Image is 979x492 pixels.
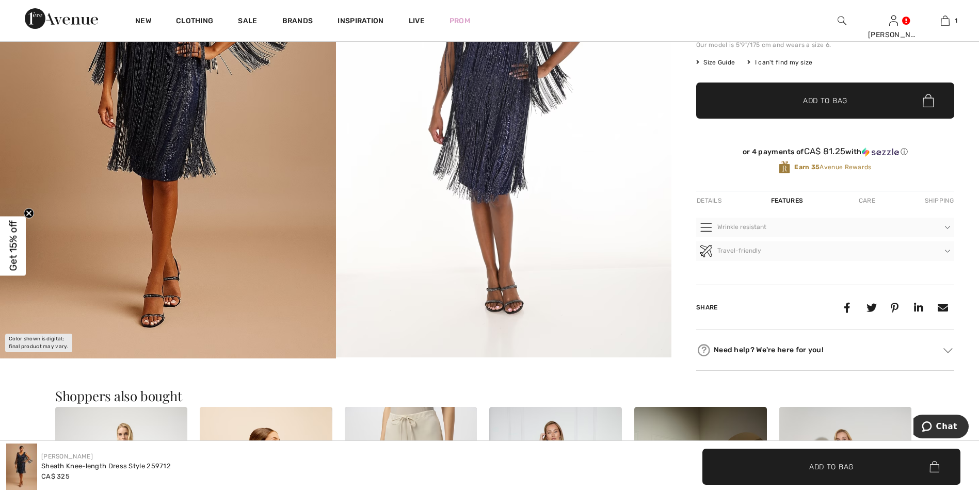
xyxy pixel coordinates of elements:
span: Inspiration [338,17,383,27]
img: Bag.svg [923,94,934,107]
div: I can't find my size [747,58,812,67]
button: Travel-friendly [696,241,954,261]
a: Sale [238,17,257,27]
img: Sheath Knee-Length Dress Style 259712 [6,444,37,490]
img: travel-friendly.svg [700,245,712,257]
span: Avenue Rewards [794,162,871,172]
button: Wrinkle resistant [696,218,954,237]
a: Live [409,15,425,26]
div: Sheath Knee-length Dress Style 259712 [41,461,171,471]
span: CA$ 81.25 [804,146,846,156]
div: or 4 payments ofCA$ 81.25withSezzle Click to learn more about Sezzle [696,146,954,160]
h3: Shoppers also bought [55,389,924,403]
div: [PERSON_NAME] [868,29,919,40]
img: My Info [889,14,898,27]
strong: Earn 35 [794,163,820,171]
button: Add to Bag [696,83,954,119]
img: Arrow2.svg [943,348,953,353]
img: search the website [838,14,846,27]
img: Avenue Rewards [779,160,790,174]
div: Color shown is digital; final product may vary. [5,334,72,352]
a: Clothing [176,17,213,27]
div: Features [762,191,812,210]
img: My Bag [941,14,950,27]
div: Details [696,191,724,210]
button: Add to Bag [702,449,960,485]
div: Our model is 5'9"/175 cm and wears a size 6. [696,40,954,50]
a: [PERSON_NAME] [41,453,93,460]
span: 1 [955,16,957,25]
div: or 4 payments of with [696,146,954,157]
span: CA$ 325 [41,472,70,480]
span: Size Guide [696,58,735,67]
a: Prom [450,15,470,26]
span: Share [696,304,718,311]
div: Shipping [922,191,954,210]
span: Add to Bag [803,95,847,106]
span: Get 15% off [7,221,19,271]
img: Sezzle [862,147,899,157]
a: 1 [920,14,970,27]
img: 1ère Avenue [25,8,98,29]
a: New [135,17,151,27]
a: Brands [282,17,313,27]
span: Add to Bag [809,461,854,472]
a: Sign In [889,15,898,25]
div: Care [850,191,884,210]
div: Need help? We're here for you! [696,342,954,358]
img: Bag.svg [929,461,939,472]
iframe: Opens a widget where you can chat to one of our agents [913,415,969,440]
button: Close teaser [24,208,34,219]
img: wrinkle-free.svg [700,221,712,234]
